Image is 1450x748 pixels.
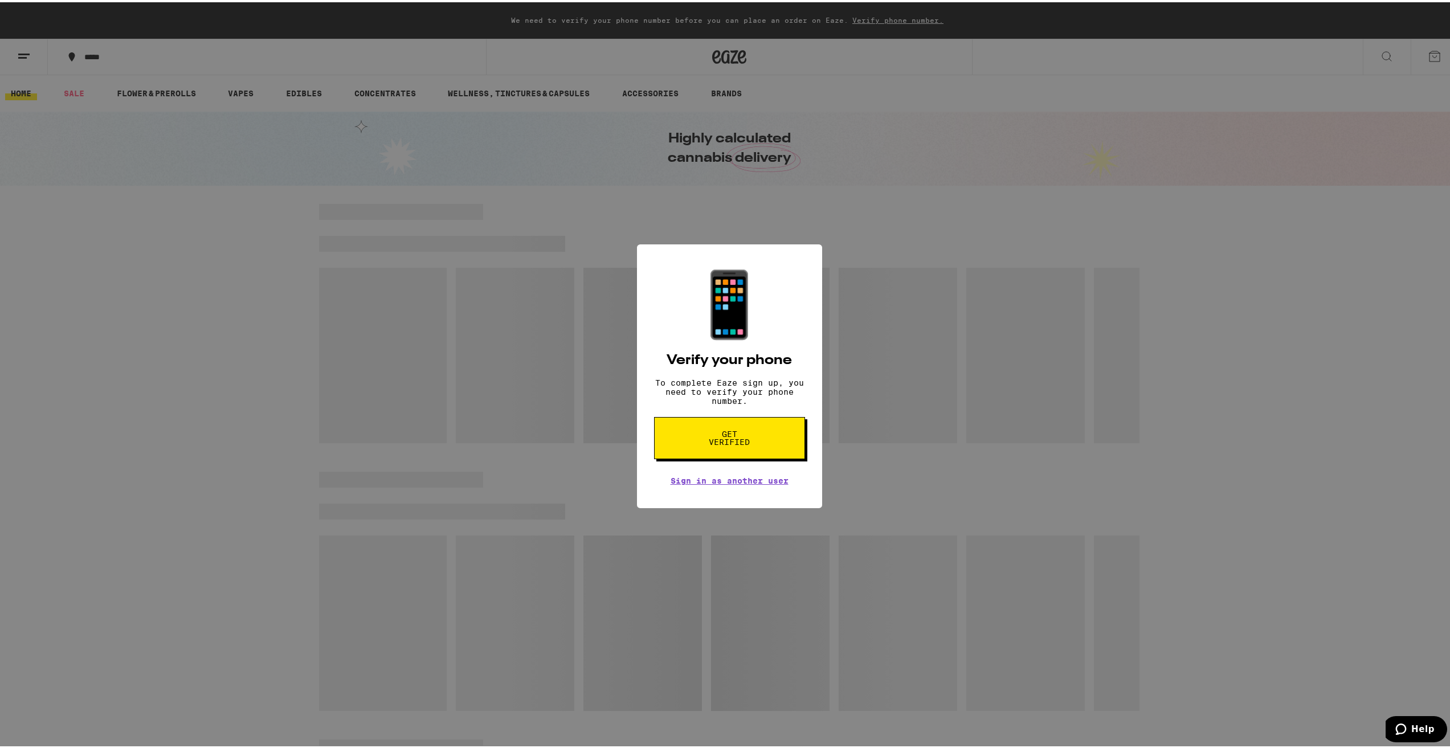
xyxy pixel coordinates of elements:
[654,376,805,403] p: To complete Eaze sign up, you need to verify your phone number.
[689,265,769,340] div: 📱
[1386,714,1447,742] iframe: Opens a widget where you can find more information
[671,474,789,483] a: Sign in as another user
[667,351,792,365] h2: Verify your phone
[654,415,805,457] button: Get verified
[700,428,759,444] span: Get verified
